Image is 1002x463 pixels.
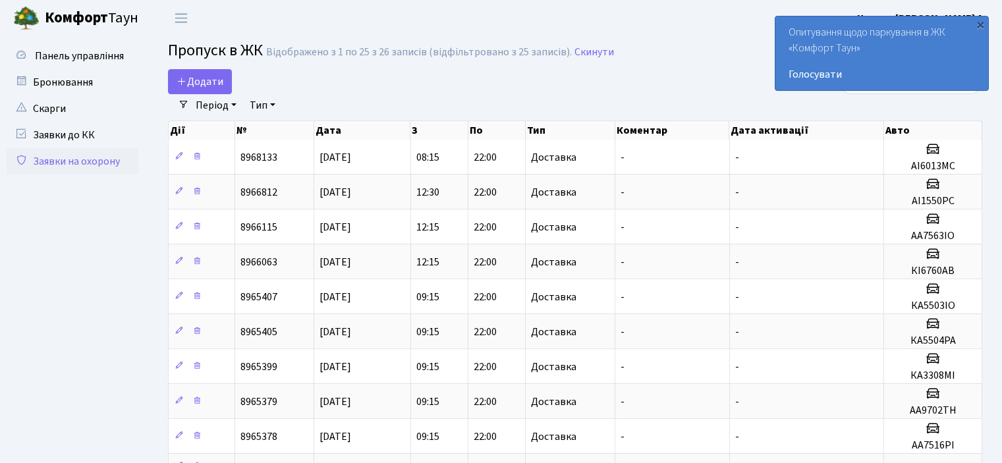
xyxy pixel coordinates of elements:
span: Доставка [531,362,576,372]
span: [DATE] [320,360,351,374]
span: [DATE] [320,429,351,444]
span: 22:00 [474,220,497,234]
span: - [735,255,739,269]
h5: АА7516PI [889,439,976,452]
span: 22:00 [474,290,497,304]
h5: АІ1550РС [889,195,976,207]
th: № [235,121,314,140]
th: Дії [169,121,235,140]
a: Тип [244,94,281,117]
img: logo.png [13,5,40,32]
span: Доставка [531,187,576,198]
span: 22:00 [474,429,497,444]
div: Опитування щодо паркування в ЖК «Комфорт Таун» [775,16,988,90]
h5: КА5504РА [889,335,976,347]
h5: AI6013MC [889,160,976,173]
span: 22:00 [474,360,497,374]
a: Скинути [574,46,614,59]
a: Заявки на охорону [7,148,138,175]
span: 8965399 [240,360,277,374]
a: Цитрус [PERSON_NAME] А. [857,11,986,26]
span: [DATE] [320,395,351,409]
span: - [621,325,625,339]
span: [DATE] [320,325,351,339]
h5: АА7563ІО [889,230,976,242]
span: - [621,360,625,374]
span: - [735,325,739,339]
h5: АА9702ТН [889,404,976,417]
span: - [735,395,739,409]
span: - [621,150,625,165]
span: 22:00 [474,395,497,409]
a: Період [190,94,242,117]
span: - [621,290,625,304]
span: 22:00 [474,255,497,269]
span: 09:15 [416,360,439,374]
h5: КА5503ІО [889,300,976,312]
span: - [735,185,739,200]
span: - [735,429,739,444]
span: - [621,220,625,234]
span: 08:15 [416,150,439,165]
span: Доставка [531,292,576,302]
span: Пропуск в ЖК [168,39,263,62]
button: Переключити навігацію [165,7,198,29]
span: 8968133 [240,150,277,165]
span: 8965407 [240,290,277,304]
a: Додати [168,69,232,94]
span: - [621,185,625,200]
th: Тип [526,121,615,140]
span: 12:15 [416,220,439,234]
span: - [621,255,625,269]
th: З [410,121,468,140]
span: 12:30 [416,185,439,200]
span: [DATE] [320,290,351,304]
span: 09:15 [416,290,439,304]
a: Голосувати [789,67,975,82]
span: 22:00 [474,150,497,165]
span: Доставка [531,396,576,407]
span: [DATE] [320,185,351,200]
span: 8965378 [240,429,277,444]
b: Комфорт [45,7,108,28]
span: Панель управління [35,49,124,63]
span: - [735,290,739,304]
a: Панель управління [7,43,138,69]
span: 8966115 [240,220,277,234]
a: Скарги [7,95,138,122]
span: 8966812 [240,185,277,200]
span: - [735,150,739,165]
a: Заявки до КК [7,122,138,148]
h5: КА3308МІ [889,369,976,382]
span: 8965405 [240,325,277,339]
span: Доставка [531,327,576,337]
span: Доставка [531,152,576,163]
span: 09:15 [416,429,439,444]
span: 8966063 [240,255,277,269]
div: Відображено з 1 по 25 з 26 записів (відфільтровано з 25 записів). [266,46,572,59]
th: Коментар [615,121,730,140]
span: - [735,360,739,374]
th: Дата активації [729,121,883,140]
span: Таун [45,7,138,30]
span: Доставка [531,222,576,232]
span: Додати [177,74,223,89]
h5: КІ6760АВ [889,265,976,277]
span: Доставка [531,257,576,267]
span: 12:15 [416,255,439,269]
th: По [468,121,526,140]
div: × [974,18,987,31]
span: 09:15 [416,395,439,409]
span: 8965379 [240,395,277,409]
th: Авто [884,121,982,140]
span: 22:00 [474,325,497,339]
span: - [621,395,625,409]
span: [DATE] [320,150,351,165]
span: - [735,220,739,234]
span: [DATE] [320,220,351,234]
span: - [621,429,625,444]
span: [DATE] [320,255,351,269]
span: 22:00 [474,185,497,200]
th: Дата [314,121,411,140]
